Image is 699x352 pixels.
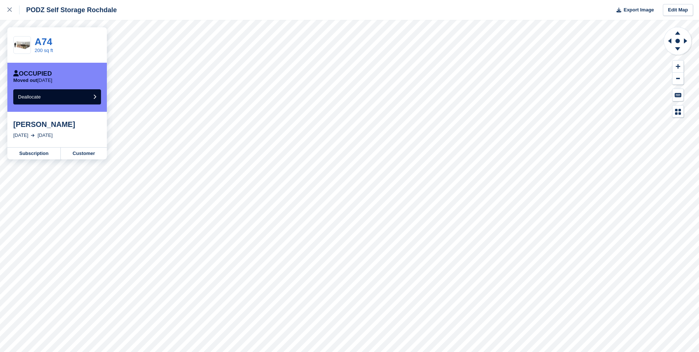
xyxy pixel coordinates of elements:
a: Subscription [7,148,61,159]
span: Moved out [13,77,37,83]
button: Deallocate [13,89,101,104]
a: Customer [61,148,107,159]
a: 200 sq ft [35,48,53,53]
div: Occupied [13,70,52,77]
div: [DATE] [38,132,53,139]
button: Map Legend [672,106,684,118]
span: Export Image [623,6,654,14]
span: Deallocate [18,94,41,100]
img: 200-sqft-unit.jpg [14,39,31,52]
button: Zoom In [672,61,684,73]
div: PODZ Self Storage Rochdale [20,6,117,14]
div: [DATE] [13,132,28,139]
button: Keyboard Shortcuts [672,89,684,101]
img: arrow-right-light-icn-cde0832a797a2874e46488d9cf13f60e5c3a73dbe684e267c42b8395dfbc2abf.svg [31,134,35,137]
a: A74 [35,36,52,47]
div: [PERSON_NAME] [13,120,101,129]
button: Export Image [612,4,654,16]
a: Edit Map [663,4,693,16]
p: [DATE] [13,77,52,83]
button: Zoom Out [672,73,684,85]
